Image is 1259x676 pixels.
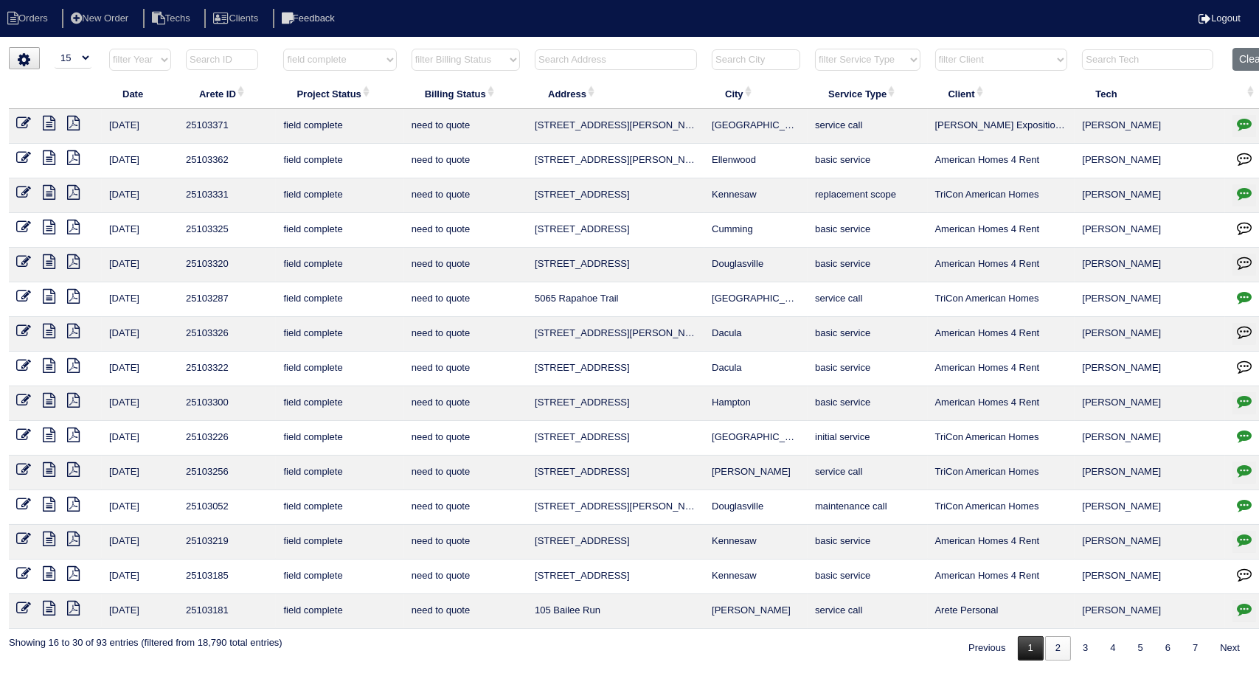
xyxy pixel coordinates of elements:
[527,560,704,594] td: [STREET_ADDRESS]
[1075,109,1225,144] td: [PERSON_NAME]
[404,109,527,144] td: need to quote
[704,248,808,282] td: Douglasville
[1075,78,1225,109] th: Tech
[527,144,704,178] td: [STREET_ADDRESS][PERSON_NAME]
[808,456,927,490] td: service call
[62,13,140,24] a: New Order
[928,490,1075,525] td: TriCon American Homes
[808,525,927,560] td: basic service
[808,109,927,144] td: service call
[704,594,808,629] td: [PERSON_NAME]
[276,386,403,421] td: field complete
[276,560,403,594] td: field complete
[273,9,347,29] li: Feedback
[102,386,178,421] td: [DATE]
[404,248,527,282] td: need to quote
[102,421,178,456] td: [DATE]
[404,178,527,213] td: need to quote
[1075,456,1225,490] td: [PERSON_NAME]
[178,109,276,144] td: 25103371
[704,456,808,490] td: [PERSON_NAME]
[102,178,178,213] td: [DATE]
[527,490,704,525] td: [STREET_ADDRESS][PERSON_NAME]
[1045,636,1071,661] a: 2
[704,560,808,594] td: Kennesaw
[404,282,527,317] td: need to quote
[1199,13,1241,24] a: Logout
[102,248,178,282] td: [DATE]
[928,109,1075,144] td: [PERSON_NAME] Exposition Group
[808,317,927,352] td: basic service
[704,490,808,525] td: Douglasville
[1155,636,1181,661] a: 6
[704,386,808,421] td: Hampton
[808,282,927,317] td: service call
[276,421,403,456] td: field complete
[1075,282,1225,317] td: [PERSON_NAME]
[102,282,178,317] td: [DATE]
[102,109,178,144] td: [DATE]
[928,421,1075,456] td: TriCon American Homes
[102,490,178,525] td: [DATE]
[102,144,178,178] td: [DATE]
[404,525,527,560] td: need to quote
[808,386,927,421] td: basic service
[527,386,704,421] td: [STREET_ADDRESS]
[704,178,808,213] td: Kennesaw
[404,490,527,525] td: need to quote
[276,282,403,317] td: field complete
[276,144,403,178] td: field complete
[1075,213,1225,248] td: [PERSON_NAME]
[928,386,1075,421] td: American Homes 4 Rent
[9,629,282,649] div: Showing 16 to 30 of 93 entries (filtered from 18,790 total entries)
[102,525,178,560] td: [DATE]
[404,78,527,109] th: Billing Status: activate to sort column ascending
[1100,636,1126,661] a: 4
[276,248,403,282] td: field complete
[928,317,1075,352] td: American Homes 4 Rent
[143,9,202,29] li: Techs
[928,594,1075,629] td: Arete Personal
[808,178,927,213] td: replacement scope
[1075,421,1225,456] td: [PERSON_NAME]
[712,49,800,70] input: Search City
[527,317,704,352] td: [STREET_ADDRESS][PERSON_NAME]
[704,78,808,109] th: City: activate to sort column ascending
[1075,490,1225,525] td: [PERSON_NAME]
[527,178,704,213] td: [STREET_ADDRESS]
[527,109,704,144] td: [STREET_ADDRESS][PERSON_NAME]
[404,456,527,490] td: need to quote
[928,560,1075,594] td: American Homes 4 Rent
[1018,636,1044,661] a: 1
[1075,386,1225,421] td: [PERSON_NAME]
[404,317,527,352] td: need to quote
[62,9,140,29] li: New Order
[178,490,276,525] td: 25103052
[1075,560,1225,594] td: [PERSON_NAME]
[276,213,403,248] td: field complete
[178,560,276,594] td: 25103185
[102,317,178,352] td: [DATE]
[527,525,704,560] td: [STREET_ADDRESS]
[1072,636,1098,661] a: 3
[178,594,276,629] td: 25103181
[1075,178,1225,213] td: [PERSON_NAME]
[928,178,1075,213] td: TriCon American Homes
[928,213,1075,248] td: American Homes 4 Rent
[178,178,276,213] td: 25103331
[204,13,270,24] a: Clients
[178,78,276,109] th: Arete ID: activate to sort column ascending
[404,144,527,178] td: need to quote
[704,525,808,560] td: Kennesaw
[276,456,403,490] td: field complete
[276,352,403,386] td: field complete
[928,456,1075,490] td: TriCon American Homes
[102,78,178,109] th: Date
[1075,594,1225,629] td: [PERSON_NAME]
[1075,352,1225,386] td: [PERSON_NAME]
[527,248,704,282] td: [STREET_ADDRESS]
[404,560,527,594] td: need to quote
[527,78,704,109] th: Address: activate to sort column ascending
[808,560,927,594] td: basic service
[276,490,403,525] td: field complete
